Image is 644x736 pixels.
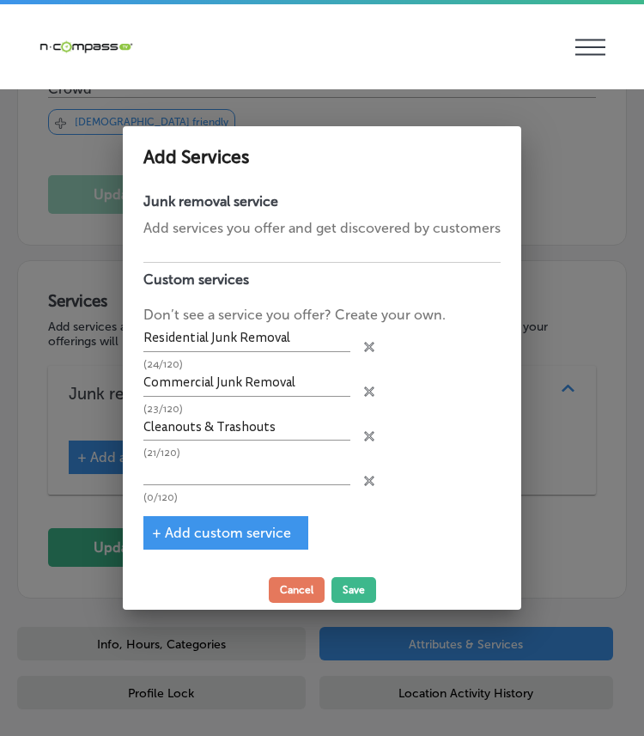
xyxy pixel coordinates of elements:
h4: Custom services [143,262,501,296]
h2: Add Services [143,147,501,168]
span: (0/120) [143,490,178,505]
button: Cancel [269,577,325,603]
h4: Junk removal service [143,193,501,210]
span: (23/120) [143,402,183,417]
span: + Add custom service [152,525,291,541]
span: (21/120) [143,446,180,460]
span: (24/120) [143,357,183,372]
p: Don’t see a service you offer? Create your own. [143,305,501,325]
button: Save [331,577,376,603]
img: 660ab0bf-5cc7-4cb8-ba1c-48b5ae0f18e60NCTV_CLogo_TV_Black_-500x88.png [39,39,133,55]
p: Add services you offer and get discovered by customers [143,218,501,239]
